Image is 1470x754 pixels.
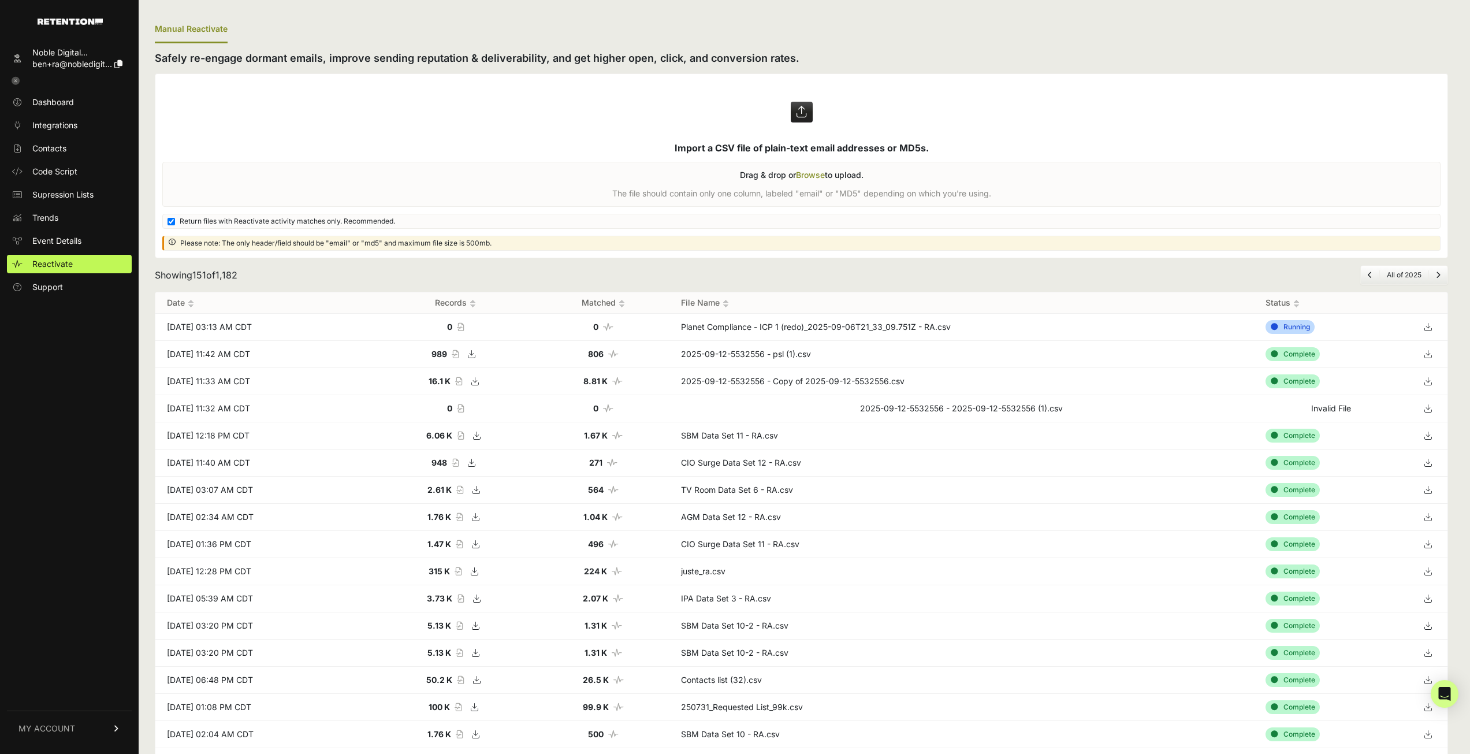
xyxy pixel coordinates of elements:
div: Complete [1266,592,1320,606]
strong: 6.06 K [426,430,452,440]
i: Record count of the file [455,567,462,575]
strong: 100 K [429,702,450,712]
a: Next [1436,270,1441,279]
td: CIO Surge Data Set 12 - RA.csv [669,450,1254,477]
td: TV Room Data Set 6 - RA.csv [669,477,1254,504]
th: Records [374,292,537,314]
strong: 5.13 K [427,621,451,630]
div: Complete [1266,347,1320,361]
span: ben+ra@nobledigit... [32,59,112,69]
div: Complete [1266,673,1320,687]
span: Support [32,281,63,293]
i: Number of matched records [612,649,622,657]
td: [DATE] 11:40 AM CDT [155,450,374,477]
img: no_sort-eaf950dc5ab64cae54d48a5578032e96f70b2ecb7d747501f34c8f2db400fb66.gif [1293,299,1300,308]
td: [DATE] 12:18 PM CDT [155,422,374,450]
strong: 0 [447,322,452,332]
span: Dashboard [32,96,74,108]
i: Record count of the file [456,486,463,494]
i: Number of matched records [608,486,619,494]
td: [DATE] 03:13 AM CDT [155,314,374,341]
strong: 16.1 K [429,376,451,386]
i: Record count of the file [457,323,464,331]
strong: 315 K [429,566,450,576]
td: SBM Data Set 10-2 - RA.csv [669,640,1254,667]
strong: 1.04 K [583,512,608,522]
td: 250731_Requested List_99k.csv [669,694,1254,721]
td: [DATE] 11:32 AM CDT [155,395,374,422]
strong: 3.73 K [427,593,452,603]
strong: 224 K [584,566,607,576]
span: Integrations [32,120,77,131]
div: Complete [1266,483,1320,497]
a: Event Details [7,232,132,250]
td: [DATE] 01:36 PM CDT [155,531,374,558]
div: Complete [1266,564,1320,578]
td: AGM Data Set 12 - RA.csv [669,504,1254,531]
i: Number of matched records [612,377,623,385]
td: [DATE] 02:04 AM CDT [155,721,374,748]
td: 2025-09-12-5532556 - psl (1).csv [669,341,1254,368]
strong: 1.47 K [427,539,451,549]
i: Record count of the file [452,350,459,358]
i: Record count of the file [456,513,463,521]
i: Number of matched records [608,350,619,358]
i: Number of matched records [612,567,622,575]
strong: 50.2 K [426,675,452,685]
strong: 1.31 K [585,621,607,630]
span: MY ACCOUNT [18,723,75,734]
h2: Safely re-engage dormant emails, improve sending reputation & deliverability, and get higher open... [155,50,1448,66]
i: Number of matched records [612,622,622,630]
a: Noble Digital... ben+ra@nobledigit... [7,43,132,73]
i: Record count of the file [456,622,463,630]
td: Planet Compliance - ICP 1 (redo)_2025-09-06T21_33_09.751Z - RA.csv [669,314,1254,341]
i: Number of matched records [603,323,613,331]
td: CIO Surge Data Set 11 - RA.csv [669,531,1254,558]
td: [DATE] 03:20 PM CDT [155,612,374,640]
span: Contacts [32,143,66,154]
img: no_sort-eaf950dc5ab64cae54d48a5578032e96f70b2ecb7d747501f34c8f2db400fb66.gif [188,299,194,308]
img: no_sort-eaf950dc5ab64cae54d48a5578032e96f70b2ecb7d747501f34c8f2db400fb66.gif [723,299,729,308]
td: Contacts list (32).csv [669,667,1254,694]
td: [DATE] 01:08 PM CDT [155,694,374,721]
div: Complete [1266,619,1320,633]
strong: 0 [447,403,452,413]
div: Complete [1266,700,1320,714]
span: Trends [32,212,58,224]
i: Number of matched records [608,730,619,738]
td: IPA Data Set 3 - RA.csv [669,585,1254,612]
i: Record count of the file [456,649,463,657]
div: Complete [1266,429,1320,443]
i: Number of matched records [608,540,619,548]
strong: 1.76 K [427,512,451,522]
span: Code Script [32,166,77,177]
div: Complete [1266,646,1320,660]
td: juste_ra.csv [669,558,1254,585]
strong: 948 [431,458,447,467]
a: Code Script [7,162,132,181]
a: Contacts [7,139,132,158]
div: Showing of [155,268,237,282]
div: Complete [1266,374,1320,388]
strong: 500 [588,729,604,739]
div: Complete [1266,510,1320,524]
div: Complete [1266,727,1320,741]
i: Number of matched records [607,459,617,467]
strong: 1.76 K [427,729,451,739]
td: SBM Data Set 11 - RA.csv [669,422,1254,450]
i: Number of matched records [613,676,624,684]
i: Record count of the file [452,459,459,467]
span: 1,182 [215,269,237,281]
td: [DATE] 03:20 PM CDT [155,640,374,667]
div: Open Intercom Messenger [1431,680,1458,708]
i: Number of matched records [603,404,613,413]
strong: 2.07 K [583,593,608,603]
strong: 2.61 K [427,485,452,495]
i: Record count of the file [457,676,464,684]
strong: 5.13 K [427,648,451,658]
li: All of 2025 [1379,270,1428,280]
strong: 26.5 K [583,675,609,685]
strong: 1.67 K [584,430,608,440]
strong: 8.81 K [583,376,608,386]
i: Record count of the file [457,404,464,413]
